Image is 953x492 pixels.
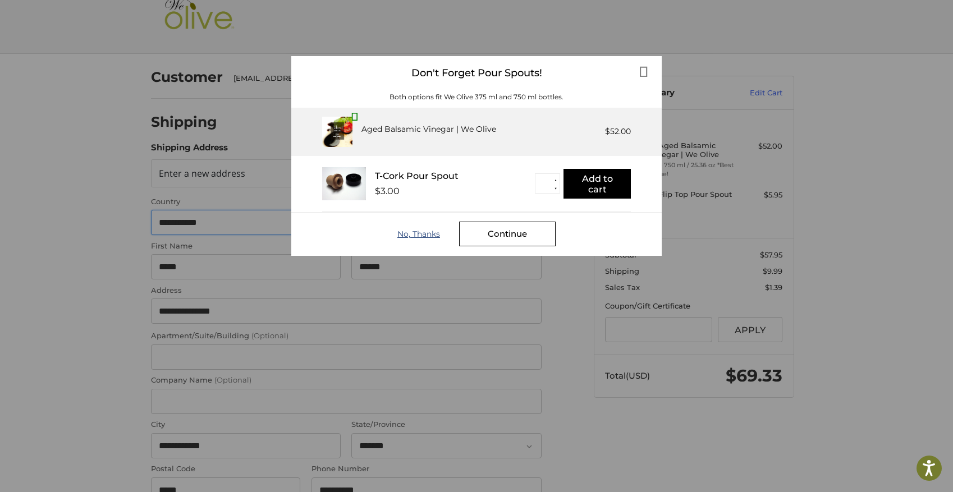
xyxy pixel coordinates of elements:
button: ▼ [551,184,560,192]
p: We're away right now. Please check back later! [16,17,127,26]
button: ▲ [551,176,560,184]
div: Both options fit We Olive 375 ml and 750 ml bottles. [291,92,662,102]
div: Continue [459,222,556,246]
div: $52.00 [605,126,631,137]
div: No, Thanks [397,229,459,238]
button: Add to cart [563,169,631,199]
img: T_Cork__22625.1711686153.233.225.jpg [322,167,366,200]
div: $3.00 [375,186,400,196]
div: Aged Balsamic Vinegar | We Olive [361,123,496,135]
div: Don't Forget Pour Spouts! [291,56,662,90]
button: Open LiveChat chat widget [129,15,143,28]
div: T-Cork Pour Spout [375,171,535,181]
